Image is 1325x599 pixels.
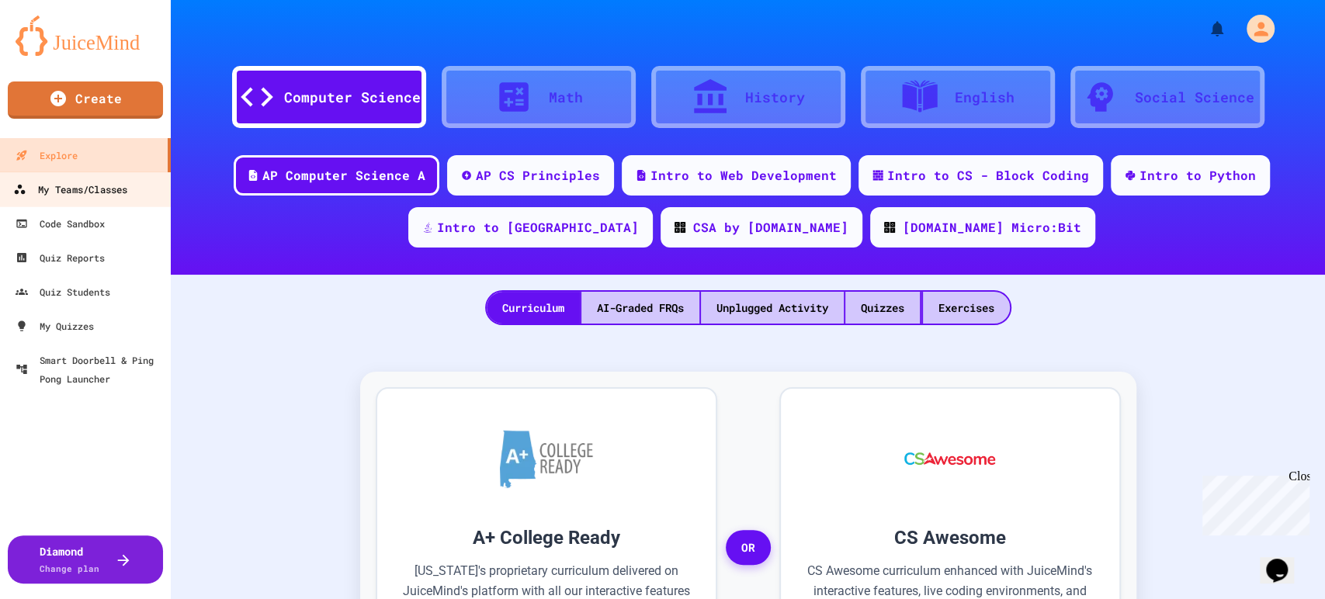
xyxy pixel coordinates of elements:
[401,524,692,552] h3: A+ College Ready
[16,16,155,56] img: logo-orange.svg
[1179,16,1230,42] div: My Notifications
[284,87,421,108] div: Computer Science
[476,166,600,185] div: AP CS Principles
[1260,537,1309,583] iframe: chat widget
[726,530,771,566] span: OR
[923,292,1010,324] div: Exercises
[16,146,78,164] div: Explore
[745,87,805,108] div: History
[884,222,895,233] img: CODE_logo_RGB.png
[675,222,685,233] img: CODE_logo_RGB.png
[804,524,1096,552] h3: CS Awesome
[955,87,1015,108] div: English
[437,218,639,237] div: Intro to [GEOGRAPHIC_DATA]
[1135,87,1254,108] div: Social Science
[16,248,105,267] div: Quiz Reports
[262,166,425,185] div: AP Computer Science A
[889,412,1011,505] img: CS Awesome
[1139,166,1256,185] div: Intro to Python
[1196,469,1309,535] iframe: chat widget
[845,292,920,324] div: Quizzes
[40,563,99,574] span: Change plan
[487,292,580,324] div: Curriculum
[16,282,110,301] div: Quiz Students
[903,218,1081,237] div: [DOMAIN_NAME] Micro:Bit
[16,214,105,233] div: Code Sandbox
[693,218,848,237] div: CSA by [DOMAIN_NAME]
[581,292,699,324] div: AI-Graded FRQs
[650,166,837,185] div: Intro to Web Development
[40,543,99,576] div: Diamond
[6,6,107,99] div: Chat with us now!Close
[8,535,163,583] button: DiamondChange plan
[16,351,165,388] div: Smart Doorbell & Ping Pong Launcher
[16,317,94,335] div: My Quizzes
[1230,11,1278,47] div: My Account
[701,292,844,324] div: Unplugged Activity
[887,166,1089,185] div: Intro to CS - Block Coding
[13,180,127,199] div: My Teams/Classes
[8,81,163,119] a: Create
[549,87,583,108] div: Math
[500,430,593,488] img: A+ College Ready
